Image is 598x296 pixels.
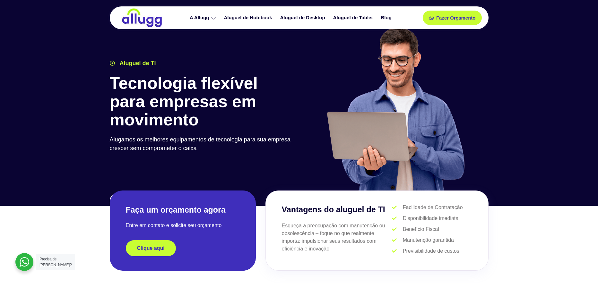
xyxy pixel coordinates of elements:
span: Previsibilidade de custos [401,247,459,255]
p: Entre em contato e solicite seu orçamento [126,222,240,229]
span: Facilidade de Contratação [401,204,463,211]
img: aluguel de ti para startups [325,27,466,190]
p: Alugamos os melhores equipamentos de tecnologia para sua empresa crescer sem comprometer o caixa [110,135,296,153]
a: A Allugg [186,12,221,23]
a: Aluguel de Notebook [221,12,277,23]
h1: Tecnologia flexível para empresas em movimento [110,74,296,129]
a: Aluguel de Tablet [330,12,378,23]
a: Aluguel de Desktop [277,12,330,23]
p: Esqueça a preocupação com manutenção ou obsolescência – foque no que realmente importa: impulsion... [282,222,392,253]
span: Clique aqui [137,246,165,251]
a: Clique aqui [126,240,176,256]
span: Disponibilidade imediata [401,215,458,222]
span: Manutenção garantida [401,236,454,244]
span: Precisa de [PERSON_NAME]? [39,257,72,267]
h3: Vantagens do aluguel de TI [282,204,392,216]
iframe: Chat Widget [566,265,598,296]
span: Aluguel de TI [118,59,156,68]
span: Fazer Orçamento [436,15,476,20]
a: Blog [377,12,396,23]
img: locação de TI é Allugg [121,8,163,28]
h2: Faça um orçamento agora [126,205,240,215]
a: Fazer Orçamento [423,11,482,25]
span: Benefício Fiscal [401,225,439,233]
